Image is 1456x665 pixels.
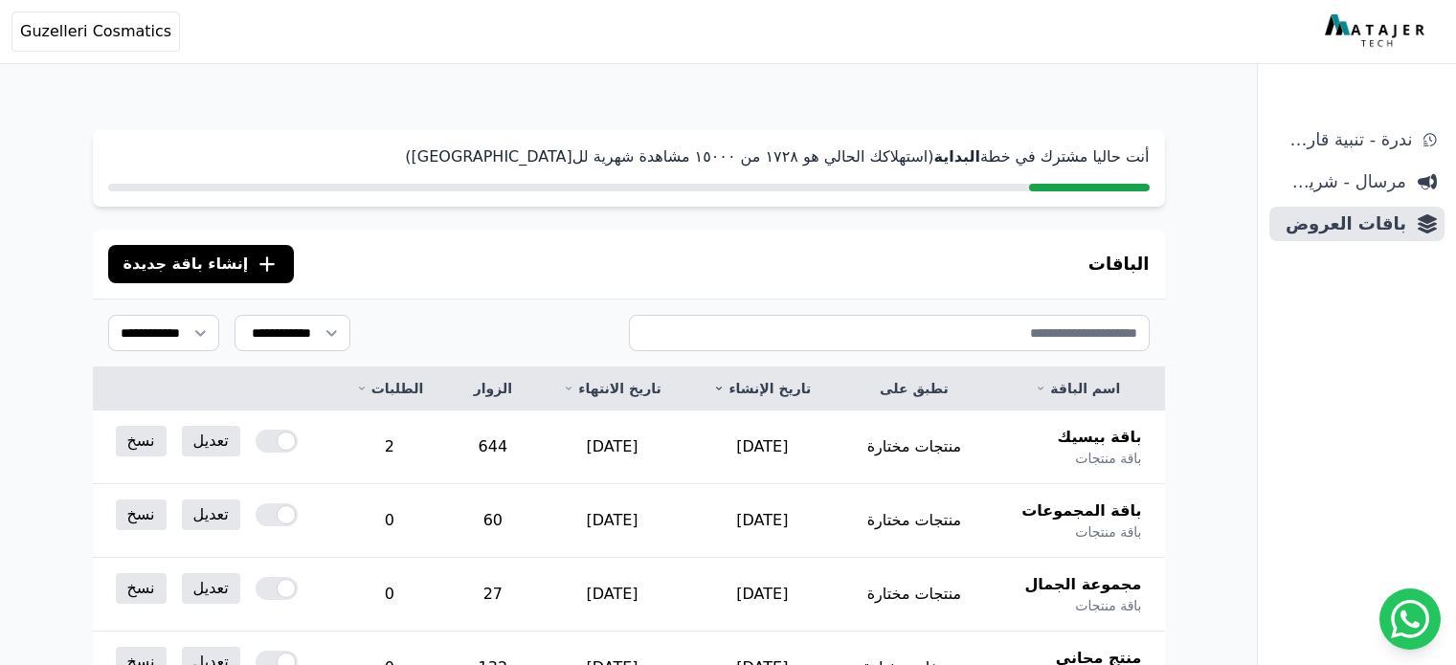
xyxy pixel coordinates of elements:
[116,573,167,604] a: نسخ
[1088,251,1150,277] h3: الباقات
[1075,596,1141,615] span: باقة منتجات
[838,367,992,410] th: تطبق على
[108,145,1150,168] p: أنت حاليا مشترك في خطة (استهلاكك الحالي هو ١٧٢٨ من ١٥۰۰۰ مشاهدة شهرية لل[GEOGRAPHIC_DATA])
[1277,126,1412,153] span: ندرة - تنبية قارب علي النفاذ
[933,147,979,166] strong: البداية
[1014,379,1141,398] a: اسم الباقة
[1277,168,1406,195] span: مرسال - شريط دعاية
[330,410,449,484] td: 2
[20,20,171,43] span: Guzelleri Cosmatics
[116,499,167,530] a: نسخ
[123,253,249,276] span: إنشاء باقة جديدة
[687,484,837,558] td: [DATE]
[1325,14,1429,49] img: MatajerTech Logo
[1075,522,1141,542] span: باقة منتجات
[537,410,687,484] td: [DATE]
[449,367,537,410] th: الزوار
[330,484,449,558] td: 0
[710,379,814,398] a: تاريخ الإنشاء
[116,426,167,456] a: نسخ
[1021,499,1141,522] span: باقة المجموعات
[1277,211,1406,237] span: باقات العروض
[1024,573,1141,596] span: مجموعة الجمال
[537,484,687,558] td: [DATE]
[537,558,687,632] td: [DATE]
[687,410,837,484] td: [DATE]
[687,558,837,632] td: [DATE]
[182,499,240,530] a: تعديل
[108,245,295,283] button: إنشاء باقة جديدة
[182,573,240,604] a: تعديل
[838,410,992,484] td: منتجات مختارة
[449,410,537,484] td: 644
[182,426,240,456] a: تعديل
[1057,426,1141,449] span: باقة بيسيك
[449,558,537,632] td: 27
[353,379,426,398] a: الطلبات
[838,558,992,632] td: منتجات مختارة
[838,484,992,558] td: منتجات مختارة
[1075,449,1141,468] span: باقة منتجات
[330,558,449,632] td: 0
[11,11,180,52] button: Guzelleri Cosmatics
[449,484,537,558] td: 60
[560,379,664,398] a: تاريخ الانتهاء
